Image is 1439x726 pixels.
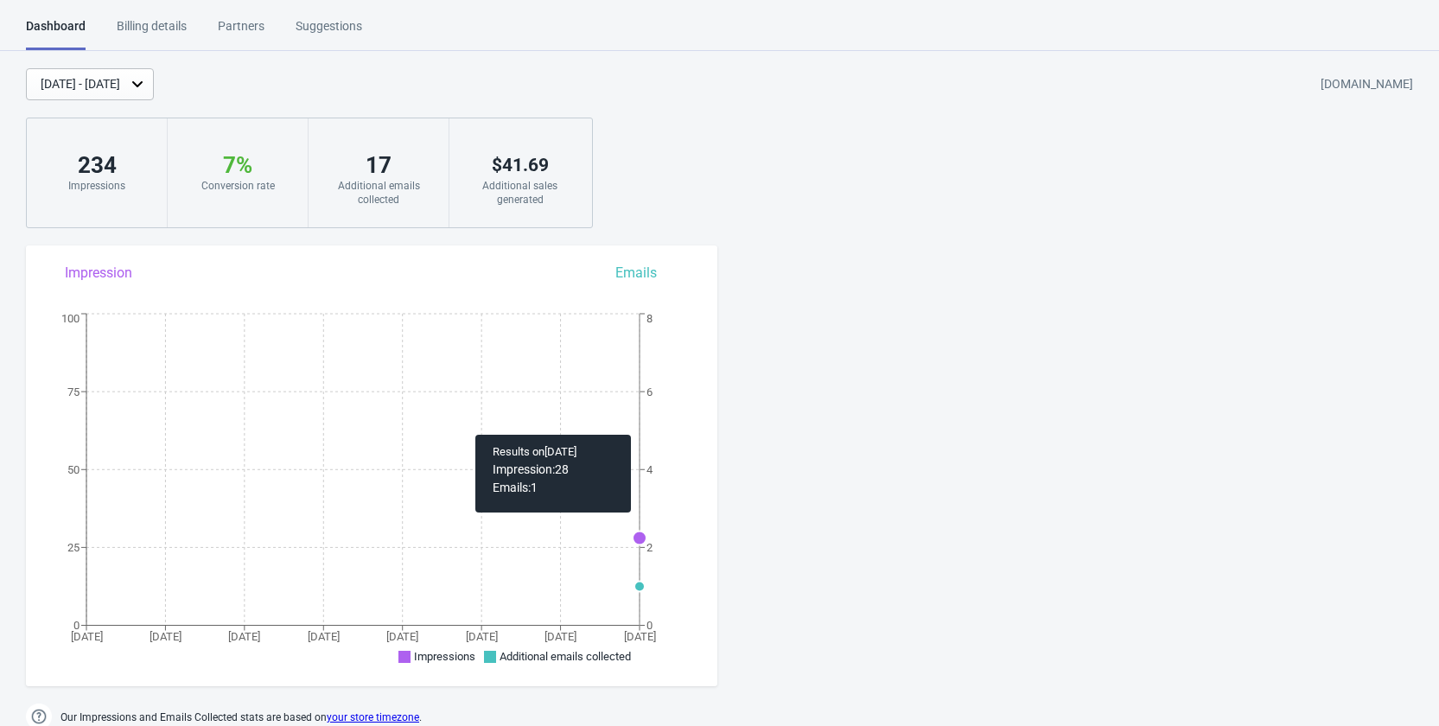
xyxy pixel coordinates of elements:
[308,630,340,643] tspan: [DATE]
[117,17,187,48] div: Billing details
[646,463,653,476] tspan: 4
[326,179,431,207] div: Additional emails collected
[296,17,362,48] div: Suggestions
[41,75,120,93] div: [DATE] - [DATE]
[646,619,653,632] tspan: 0
[150,630,181,643] tspan: [DATE]
[466,630,498,643] tspan: [DATE]
[228,630,260,643] tspan: [DATE]
[67,385,80,398] tspan: 75
[327,711,419,723] a: your store timezone
[44,179,150,193] div: Impressions
[500,650,631,663] span: Additional emails collected
[544,630,576,643] tspan: [DATE]
[1321,69,1413,100] div: [DOMAIN_NAME]
[624,630,656,643] tspan: [DATE]
[646,312,653,325] tspan: 8
[326,151,431,179] div: 17
[61,312,80,325] tspan: 100
[646,541,653,554] tspan: 2
[386,630,418,643] tspan: [DATE]
[185,179,290,193] div: Conversion rate
[414,650,475,663] span: Impressions
[467,151,573,179] div: $ 41.69
[67,463,80,476] tspan: 50
[26,17,86,50] div: Dashboard
[71,630,103,643] tspan: [DATE]
[185,151,290,179] div: 7 %
[67,541,80,554] tspan: 25
[467,179,573,207] div: Additional sales generated
[73,619,80,632] tspan: 0
[44,151,150,179] div: 234
[646,385,653,398] tspan: 6
[218,17,264,48] div: Partners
